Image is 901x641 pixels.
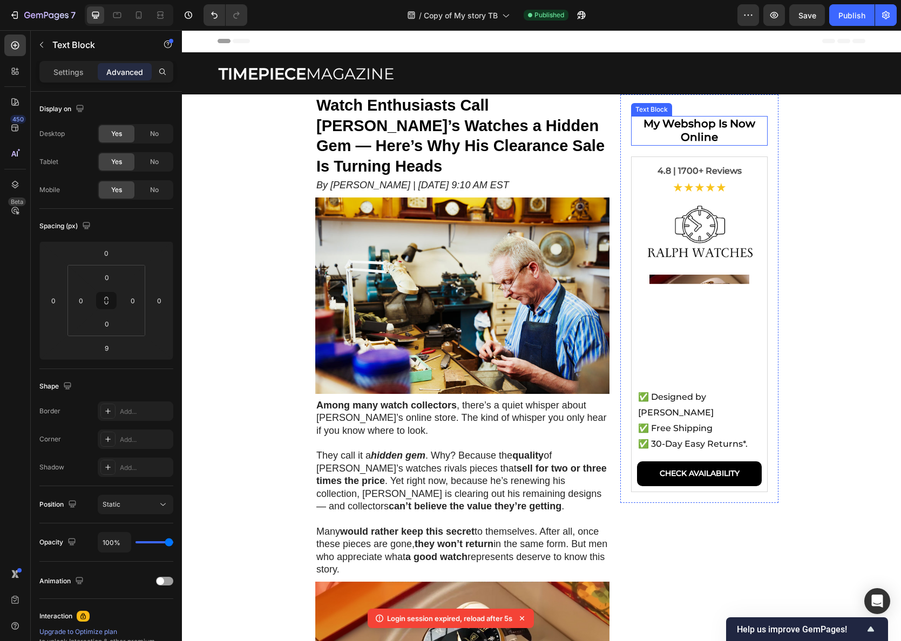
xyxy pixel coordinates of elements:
input: 0px [125,292,141,309]
div: Add... [120,463,171,473]
div: Mobile [39,185,60,195]
button: Publish [829,4,875,26]
p: ✅ Free Shipping [456,390,566,406]
div: Tablet [39,157,58,167]
span: Copy of My story TB [424,10,498,21]
strong: watch collectors [199,370,275,380]
strong: quality [330,420,362,431]
div: Open Intercom Messenger [864,588,890,614]
button: Static [98,495,173,514]
div: Display on [39,102,86,117]
span: Yes [111,185,122,195]
span: Yes [111,129,122,139]
p: 4.8 | 1700+ Reviews [456,133,579,148]
div: Add... [120,435,171,445]
div: Shape [39,379,74,394]
div: Upgrade to Optimize plan [39,627,173,637]
div: Position [39,497,79,512]
div: Interaction [39,611,72,621]
a: CHECK AVAILABILITY [455,431,580,455]
div: Shadow [39,462,64,472]
p: Advanced [106,66,143,78]
p: ✅ Designed by [PERSON_NAME] [456,359,566,390]
p: Many to themselves. After all, once these pieces are gone, in the same form. But men who apprecia... [134,495,426,546]
input: 9 [96,340,117,356]
div: Border [39,406,60,416]
div: Opacity [39,535,78,550]
div: Desktop [39,129,65,139]
iframe: Design area [182,30,901,641]
div: Beta [8,197,26,206]
button: 7 [4,4,80,26]
p: 7 [71,9,76,22]
strong: can’t believe the value they’re getting [207,470,380,481]
div: Text Block [451,74,488,84]
strong: My Webshop Is Now Online [462,87,573,113]
input: 0px [96,269,118,285]
div: Animation [39,574,86,589]
p: ✅ 30-Day Easy Returns*. [456,406,566,421]
input: 0 [45,292,62,309]
div: Spacing (px) [39,219,93,234]
p: They call it a . Why? Because the of [PERSON_NAME]’s watches rivals pieces that . Yet right now, ... [134,419,426,482]
img: gempages_584231198612521844-a6ba9879-a1b8-42b2-b1d1-74b4e7c0024a.png [468,244,567,344]
input: 0px [96,316,118,332]
div: Undo/Redo [204,4,247,26]
p: Text Block [52,38,144,51]
div: Corner [39,434,61,444]
strong: a good watch [223,521,286,532]
span: No [150,157,159,167]
input: 0 [96,245,117,261]
input: 0 [151,292,167,309]
strong: CHECK AVAILABILITY [478,438,558,448]
button: Show survey - Help us improve GemPages! [737,623,877,636]
span: No [150,129,159,139]
div: Publish [838,10,865,21]
input: 0px [73,292,89,309]
div: 450 [10,115,26,124]
p: Settings [53,66,84,78]
span: Save [798,11,816,20]
span: Static [103,500,120,508]
span: / [419,10,422,21]
div: Add... [120,407,171,417]
img: gempages_584231198612521844-14647ae8-7299-48f8-b8be-0180f4d91e3b.png [464,173,572,228]
strong: would rather keep this secret [158,496,293,507]
p: Login session expired, reload after 5s [387,613,512,624]
strong: hidden gem [189,420,243,431]
button: Save [789,4,825,26]
span: Help us improve GemPages! [737,624,864,635]
input: Auto [98,533,131,552]
strong: they won’t return [233,508,311,519]
span: Published [534,10,564,20]
span: Yes [111,157,122,167]
span: No [150,185,159,195]
p: ★★★★★ [456,151,579,164]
